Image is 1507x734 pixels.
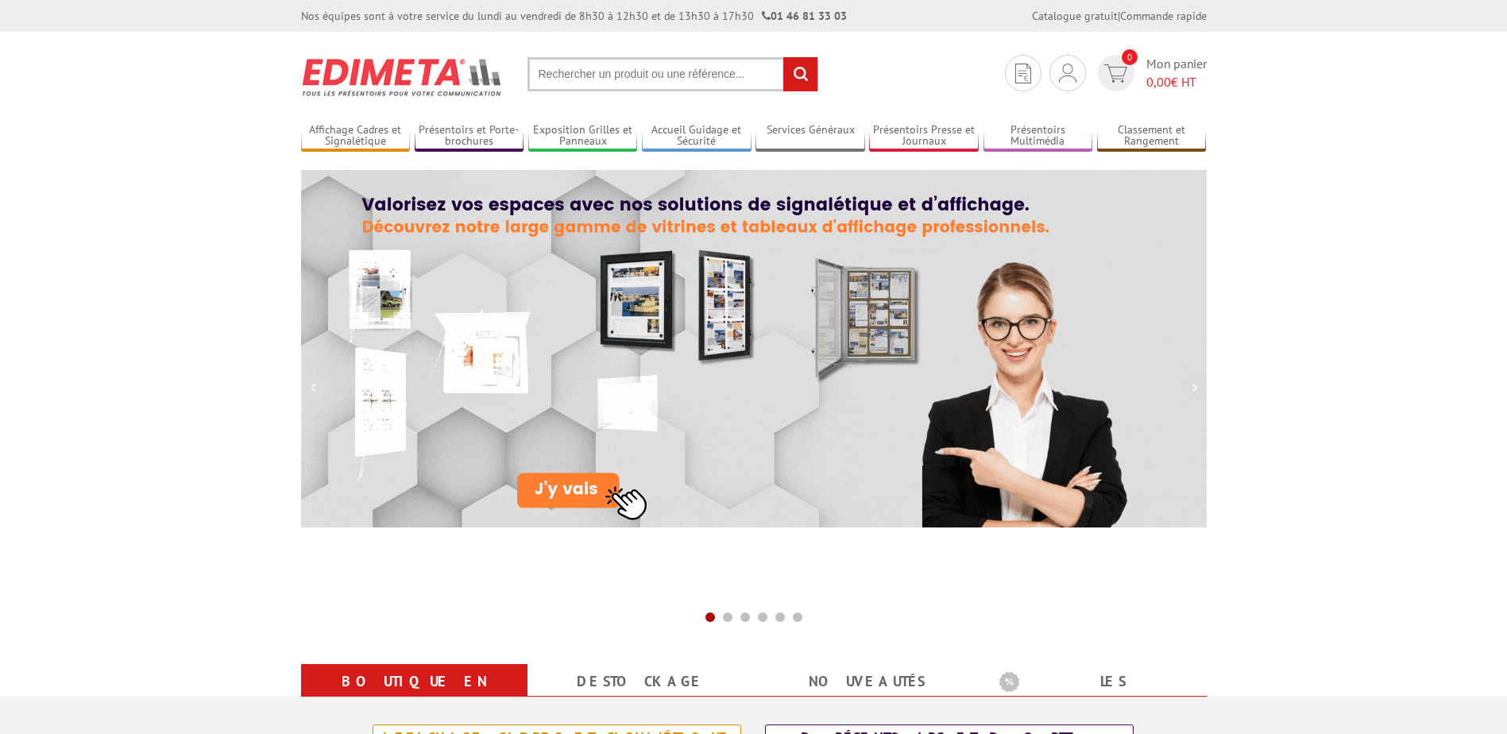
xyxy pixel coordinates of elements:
b: Les promotions [999,667,1198,699]
img: devis rapide [1059,64,1076,83]
img: devis rapide [1104,64,1127,83]
a: Présentoirs Presse et Journaux [869,123,979,149]
a: Commande rapide [1120,9,1207,23]
span: 0 [1122,49,1138,65]
img: devis rapide [1015,64,1031,83]
a: Boutique en ligne [320,667,508,724]
span: 0,00 [1146,74,1171,90]
span: € HT [1146,73,1207,91]
a: Présentoirs Multimédia [983,123,1093,149]
input: rechercher [783,57,817,91]
span: Mon panier [1146,55,1207,91]
a: Services Généraux [755,123,865,149]
input: Rechercher un produit ou une référence... [527,57,818,91]
a: Exposition Grilles et Panneaux [528,123,638,149]
div: | [1032,8,1207,24]
a: Présentoirs et Porte-brochures [415,123,524,149]
img: Présentoir, panneau, stand - Edimeta - PLV, affichage, mobilier bureau, entreprise [301,48,504,106]
div: Nos équipes sont à votre service du lundi au vendredi de 8h30 à 12h30 et de 13h30 à 17h30 [301,8,847,24]
a: Accueil Guidage et Sécurité [642,123,752,149]
a: Catalogue gratuit [1032,9,1118,23]
a: Les promotions [999,667,1188,724]
a: Destockage [547,667,735,696]
a: Classement et Rangement [1097,123,1207,149]
strong: 01 46 81 33 03 [762,9,847,23]
a: nouveautés [773,667,961,696]
a: Affichage Cadres et Signalétique [301,123,411,149]
a: devis rapide 0 Mon panier 0,00€ HT [1094,55,1207,91]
